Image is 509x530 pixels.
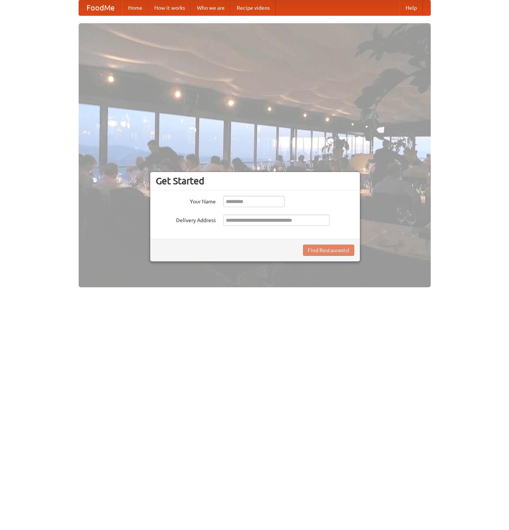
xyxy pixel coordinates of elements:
[156,196,216,205] label: Your Name
[156,175,354,187] h3: Get Started
[303,245,354,256] button: Find Restaurants!
[400,0,423,15] a: Help
[231,0,276,15] a: Recipe videos
[148,0,191,15] a: How it works
[79,0,122,15] a: FoodMe
[156,215,216,224] label: Delivery Address
[191,0,231,15] a: Who we are
[122,0,148,15] a: Home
